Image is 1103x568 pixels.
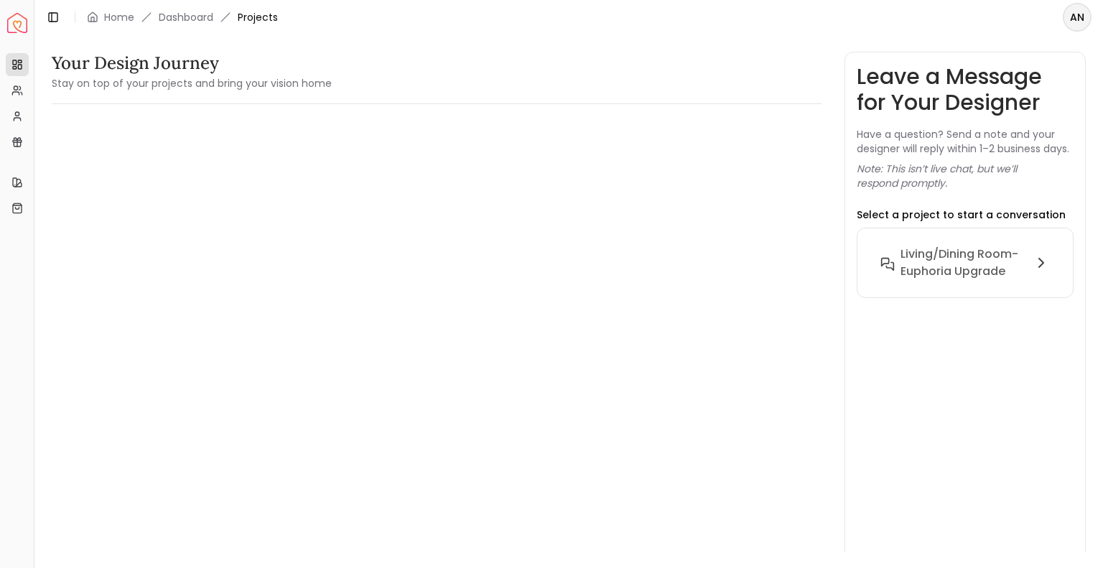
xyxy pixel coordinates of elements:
[869,240,1061,286] button: Living/Dining Room- Euphoria Upgrade
[900,246,1027,280] h6: Living/Dining Room- Euphoria Upgrade
[238,10,278,24] span: Projects
[857,127,1074,156] p: Have a question? Send a note and your designer will reply within 1–2 business days.
[87,10,278,24] nav: breadcrumb
[7,13,27,33] a: Spacejoy
[1064,4,1090,30] span: AN
[52,52,332,75] h3: Your Design Journey
[7,13,27,33] img: Spacejoy Logo
[857,162,1074,190] p: Note: This isn’t live chat, but we’ll respond promptly.
[857,64,1074,116] h3: Leave a Message for Your Designer
[159,10,213,24] a: Dashboard
[1063,3,1092,32] button: AN
[857,208,1066,222] p: Select a project to start a conversation
[104,10,134,24] a: Home
[52,76,332,90] small: Stay on top of your projects and bring your vision home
